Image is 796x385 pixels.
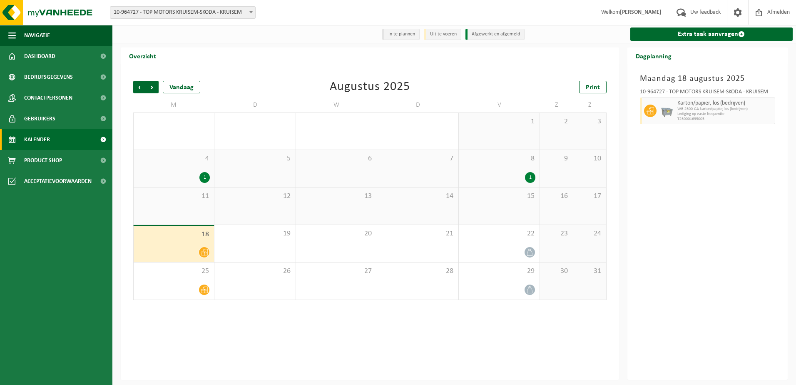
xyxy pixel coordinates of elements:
[463,267,535,276] span: 29
[24,108,55,129] span: Gebruikers
[381,229,454,238] span: 21
[577,154,602,163] span: 10
[463,229,535,238] span: 22
[544,229,569,238] span: 23
[214,97,296,112] td: D
[24,150,62,171] span: Product Shop
[544,267,569,276] span: 30
[300,267,373,276] span: 27
[640,89,776,97] div: 10-964727 - TOP MOTORS KRUISEM-SKODA - KRUISEM
[138,267,210,276] span: 25
[24,67,73,87] span: Bedrijfsgegevens
[199,172,210,183] div: 1
[381,267,454,276] span: 28
[300,192,373,201] span: 13
[544,117,569,126] span: 2
[586,84,600,91] span: Print
[661,105,673,117] img: WB-2500-GAL-GY-01
[24,171,92,192] span: Acceptatievoorwaarden
[459,97,540,112] td: V
[544,192,569,201] span: 16
[640,72,776,85] h3: Maandag 18 augustus 2025
[133,97,214,112] td: M
[577,117,602,126] span: 3
[677,107,773,112] span: WB-2500-GA karton/papier, los (bedrijven)
[424,29,461,40] li: Uit te voeren
[465,29,525,40] li: Afgewerkt en afgemeld
[24,87,72,108] span: Contactpersonen
[110,7,255,18] span: 10-964727 - TOP MOTORS KRUISEM-SKODA - KRUISEM
[110,6,256,19] span: 10-964727 - TOP MOTORS KRUISEM-SKODA - KRUISEM
[630,27,793,41] a: Extra taak aanvragen
[382,29,420,40] li: In te plannen
[300,229,373,238] span: 20
[300,154,373,163] span: 6
[377,97,458,112] td: D
[627,47,680,64] h2: Dagplanning
[579,81,607,93] a: Print
[577,192,602,201] span: 17
[330,81,410,93] div: Augustus 2025
[463,117,535,126] span: 1
[573,97,607,112] td: Z
[577,229,602,238] span: 24
[24,46,55,67] span: Dashboard
[525,172,535,183] div: 1
[219,267,291,276] span: 26
[133,81,146,93] span: Vorige
[677,117,773,122] span: T250001635005
[620,9,662,15] strong: [PERSON_NAME]
[463,154,535,163] span: 8
[577,267,602,276] span: 31
[146,81,159,93] span: Volgende
[24,129,50,150] span: Kalender
[677,112,773,117] span: Lediging op vaste frequentie
[121,47,164,64] h2: Overzicht
[381,192,454,201] span: 14
[163,81,200,93] div: Vandaag
[138,230,210,239] span: 18
[219,229,291,238] span: 19
[24,25,50,46] span: Navigatie
[138,192,210,201] span: 11
[463,192,535,201] span: 15
[381,154,454,163] span: 7
[540,97,573,112] td: Z
[138,154,210,163] span: 4
[677,100,773,107] span: Karton/papier, los (bedrijven)
[219,192,291,201] span: 12
[296,97,377,112] td: W
[219,154,291,163] span: 5
[544,154,569,163] span: 9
